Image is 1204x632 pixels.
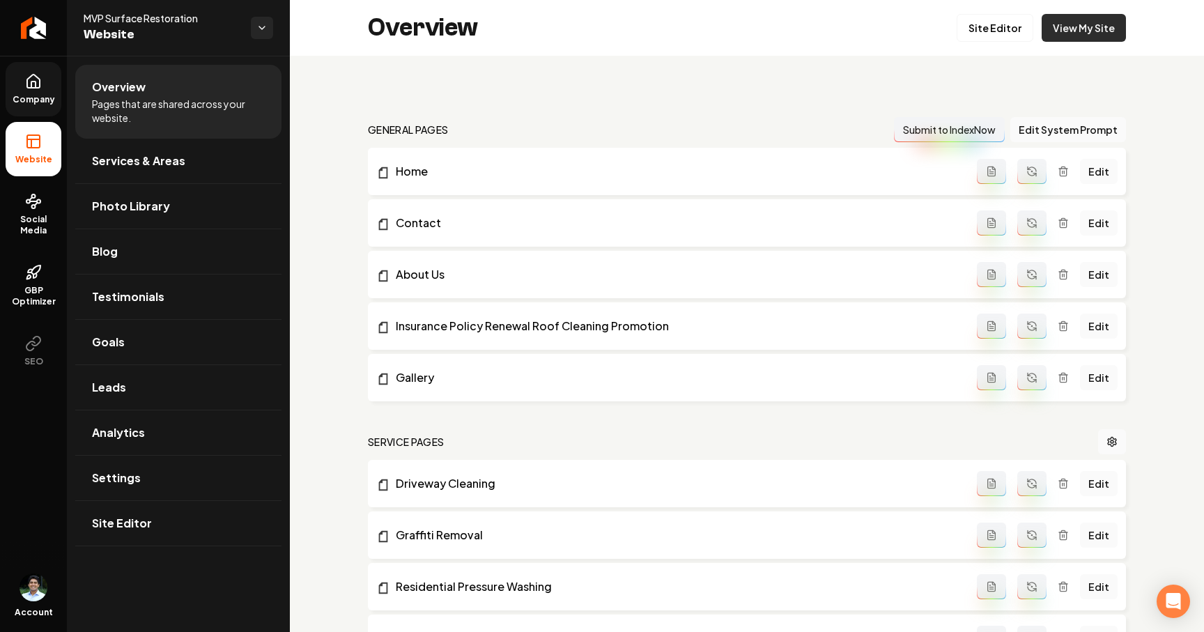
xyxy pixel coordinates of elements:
a: View My Site [1042,14,1126,42]
a: Graffiti Removal [376,527,977,544]
a: Site Editor [957,14,1033,42]
span: Services & Areas [92,153,185,169]
a: Insurance Policy Renewal Roof Cleaning Promotion [376,318,977,334]
h2: general pages [368,123,449,137]
button: SEO [6,324,61,378]
button: Open user button [20,573,47,601]
button: Add admin page prompt [977,523,1006,548]
a: Company [6,62,61,116]
span: Pages that are shared across your website. [92,97,265,125]
a: Driveway Cleaning [376,475,977,492]
span: Site Editor [92,515,152,532]
a: Residential Pressure Washing [376,578,977,595]
span: Settings [92,470,141,486]
a: Analytics [75,410,281,455]
span: Blog [92,243,118,260]
a: Site Editor [75,501,281,546]
button: Add admin page prompt [977,365,1006,390]
a: Edit [1080,314,1118,339]
span: Goals [92,334,125,350]
a: Goals [75,320,281,364]
span: Leads [92,379,126,396]
button: Add admin page prompt [977,574,1006,599]
span: Overview [92,79,146,95]
h2: Overview [368,14,478,42]
a: Edit [1080,262,1118,287]
span: SEO [19,356,49,367]
button: Add admin page prompt [977,210,1006,236]
span: Analytics [92,424,145,441]
button: Submit to IndexNow [894,117,1005,142]
a: Leads [75,365,281,410]
a: Edit [1080,159,1118,184]
span: Company [7,94,61,105]
img: Rebolt Logo [21,17,47,39]
a: Home [376,163,977,180]
a: Social Media [6,182,61,247]
a: Gallery [376,369,977,386]
span: GBP Optimizer [6,285,61,307]
a: Edit [1080,523,1118,548]
button: Edit System Prompt [1010,117,1126,142]
a: Services & Areas [75,139,281,183]
a: Edit [1080,365,1118,390]
span: Photo Library [92,198,170,215]
button: Add admin page prompt [977,262,1006,287]
a: Edit [1080,574,1118,599]
a: About Us [376,266,977,283]
button: Add admin page prompt [977,471,1006,496]
a: Contact [376,215,977,231]
span: MVP Surface Restoration [84,11,240,25]
a: Photo Library [75,184,281,229]
div: Open Intercom Messenger [1157,585,1190,618]
a: Edit [1080,471,1118,496]
a: Blog [75,229,281,274]
span: Account [15,607,53,618]
a: Edit [1080,210,1118,236]
span: Website [10,154,58,165]
a: GBP Optimizer [6,253,61,318]
span: Social Media [6,214,61,236]
h2: Service Pages [368,435,445,449]
button: Add admin page prompt [977,314,1006,339]
button: Add admin page prompt [977,159,1006,184]
a: Settings [75,456,281,500]
span: Website [84,25,240,45]
a: Testimonials [75,275,281,319]
span: Testimonials [92,288,164,305]
img: Arwin Rahmatpanah [20,573,47,601]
